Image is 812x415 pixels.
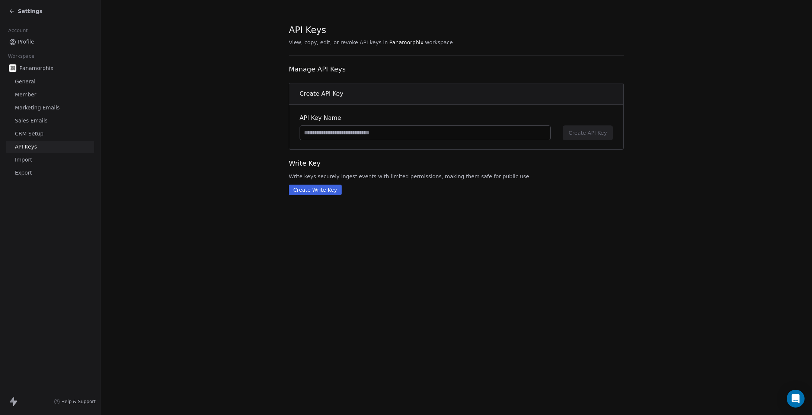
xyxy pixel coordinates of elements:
span: Write keys securely ingest events with limited permissions, making them safe for public use [289,173,624,180]
span: Export [15,169,32,177]
span: API Keys [289,25,326,36]
span: Account [5,25,31,36]
a: Member [6,89,94,101]
span: API Keys [15,143,37,151]
span: Create API Key [300,89,343,98]
span: Help & Support [61,399,96,405]
a: Import [6,154,94,166]
a: CRM Setup [6,128,94,140]
span: Create API Key [569,129,607,137]
img: Screenshot%202025-09-10%20at%2016.11.01.png [9,64,16,72]
span: Panamorphix [389,39,423,46]
span: Member [15,91,36,99]
span: Panamorphix [19,64,54,72]
span: View, copy, edit, or revoke API keys in workspace [289,39,624,46]
div: Open Intercom Messenger [787,390,805,408]
a: API Keys [6,141,94,153]
span: Write Key [289,159,624,168]
button: Create API Key [563,125,613,140]
span: Settings [18,7,42,15]
span: Manage API Keys [289,64,624,74]
a: Settings [9,7,42,15]
span: CRM Setup [15,130,44,138]
a: Profile [6,36,94,48]
button: Create Write Key [289,185,342,195]
span: Marketing Emails [15,104,60,112]
span: Import [15,156,32,164]
span: Profile [18,38,34,46]
a: Export [6,167,94,179]
a: Sales Emails [6,115,94,127]
span: General [15,78,35,86]
a: Marketing Emails [6,102,94,114]
a: Help & Support [54,399,96,405]
span: Workspace [5,51,38,62]
a: General [6,76,94,88]
span: Sales Emails [15,117,48,125]
span: API Key Name [300,114,551,122]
